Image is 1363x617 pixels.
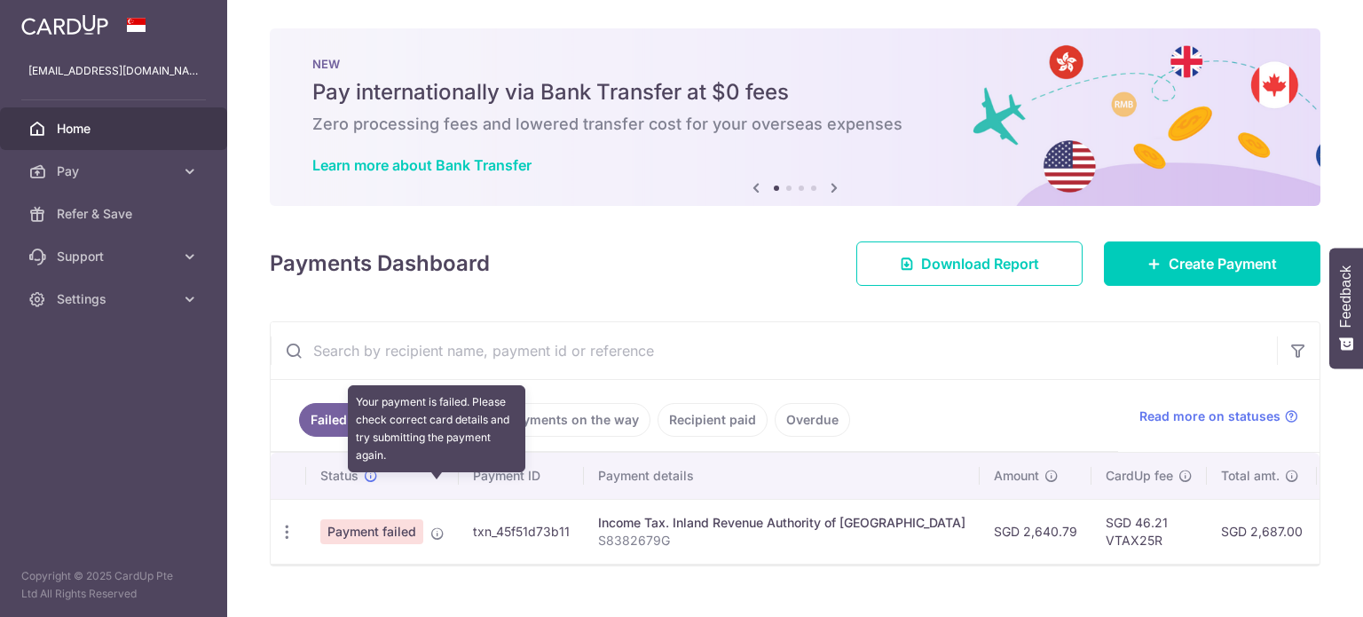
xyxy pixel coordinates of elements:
[21,14,108,36] img: CardUp
[1139,407,1280,425] span: Read more on statuses
[658,403,768,437] a: Recipient paid
[320,519,423,544] span: Payment failed
[598,514,965,532] div: Income Tax. Inland Revenue Authority of [GEOGRAPHIC_DATA]
[270,248,490,280] h4: Payments Dashboard
[459,499,584,564] td: txn_45f51d73b11
[1104,241,1320,286] a: Create Payment
[312,78,1278,107] h5: Pay internationally via Bank Transfer at $0 fees
[57,205,174,223] span: Refer & Save
[28,62,199,80] p: [EMAIL_ADDRESS][DOMAIN_NAME]
[994,467,1039,485] span: Amount
[320,467,358,485] span: Status
[1106,467,1173,485] span: CardUp fee
[271,322,1277,379] input: Search by recipient name, payment id or reference
[57,290,174,308] span: Settings
[57,120,174,138] span: Home
[856,241,1083,286] a: Download Report
[775,403,850,437] a: Overdue
[57,248,174,265] span: Support
[1338,265,1354,328] span: Feedback
[1169,253,1277,274] span: Create Payment
[1249,564,1345,608] iframe: Opens a widget where you can find more information
[921,253,1039,274] span: Download Report
[1091,499,1207,564] td: SGD 46.21 VTAX25R
[598,532,965,550] p: S8382679G
[1139,407,1298,425] a: Read more on statuses
[312,156,532,174] a: Learn more about Bank Transfer
[57,162,174,180] span: Pay
[980,499,1091,564] td: SGD 2,640.79
[299,403,396,437] a: Failed
[1207,499,1317,564] td: SGD 2,687.00
[312,57,1278,71] p: NEW
[1221,467,1280,485] span: Total amt.
[1329,248,1363,368] button: Feedback - Show survey
[312,114,1278,135] h6: Zero processing fees and lowered transfer cost for your overseas expenses
[584,453,980,499] th: Payment details
[496,403,650,437] a: Payments on the way
[270,28,1320,206] img: Bank transfer banner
